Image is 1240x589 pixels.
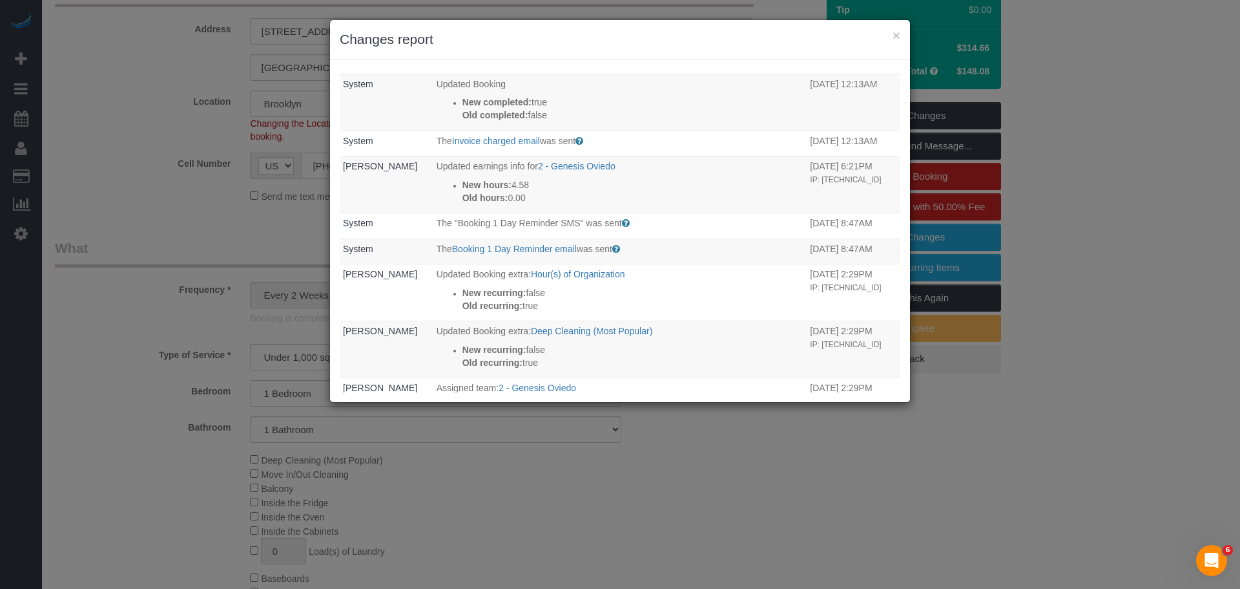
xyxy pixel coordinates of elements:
[340,30,900,49] h3: Changes report
[343,269,417,279] a: [PERSON_NAME]
[340,156,433,213] td: Who
[462,288,526,298] strong: New recurring:
[807,378,900,411] td: When
[437,269,531,279] span: Updated Booking extra:
[810,175,881,184] small: IP: [TECHNICAL_ID]
[343,383,417,393] a: [PERSON_NAME]
[340,213,433,239] td: Who
[343,136,373,146] a: System
[437,79,506,89] span: Updated Booking
[462,96,804,109] p: true
[538,161,615,171] a: 2 - Genesis Oviedo
[437,136,452,146] span: The
[807,156,900,213] td: When
[893,28,900,42] button: ×
[807,131,900,156] td: When
[462,180,512,190] strong: New hours:
[433,321,807,378] td: What
[343,161,417,171] a: [PERSON_NAME]
[437,383,499,393] span: Assigned team:
[462,345,526,355] strong: New recurring:
[340,264,433,321] td: Who
[807,264,900,321] td: When
[462,97,532,107] strong: New completed:
[462,343,804,356] p: false
[499,383,576,393] a: 2 - Genesis Oviedo
[1196,545,1227,576] iframe: Intercom live chat
[462,110,528,120] strong: Old completed:
[340,131,433,156] td: Who
[462,299,804,312] p: true
[433,264,807,321] td: What
[807,74,900,131] td: When
[462,356,804,369] p: true
[340,74,433,131] td: Who
[433,239,807,264] td: What
[807,213,900,239] td: When
[437,218,622,228] span: The "Booking 1 Day Reminder SMS" was sent
[340,378,433,411] td: Who
[452,244,577,254] a: Booking 1 Day Reminder email
[807,321,900,378] td: When
[437,326,531,336] span: Updated Booking extra:
[577,244,612,254] span: was sent
[452,136,540,146] a: Invoice charged email
[437,161,538,171] span: Updated earnings info for
[810,340,881,349] small: IP: [TECHNICAL_ID]
[540,136,575,146] span: was sent
[1223,545,1233,555] span: 6
[807,239,900,264] td: When
[340,321,433,378] td: Who
[433,74,807,131] td: What
[433,213,807,239] td: What
[462,178,804,191] p: 4.58
[462,109,804,122] p: false
[433,131,807,156] td: What
[810,283,881,292] small: IP: [TECHNICAL_ID]
[340,239,433,264] td: Who
[531,326,652,336] a: Deep Cleaning (Most Popular)
[343,244,373,254] a: System
[462,358,522,368] strong: Old recurring:
[462,191,804,204] p: 0.00
[462,286,804,299] p: false
[330,20,910,402] sui-modal: Changes report
[343,79,373,89] a: System
[343,326,417,336] a: [PERSON_NAME]
[437,244,452,254] span: The
[343,218,373,228] a: System
[462,193,508,203] strong: Old hours:
[462,301,522,311] strong: Old recurring:
[433,378,807,411] td: What
[433,156,807,213] td: What
[531,269,625,279] a: Hour(s) of Organization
